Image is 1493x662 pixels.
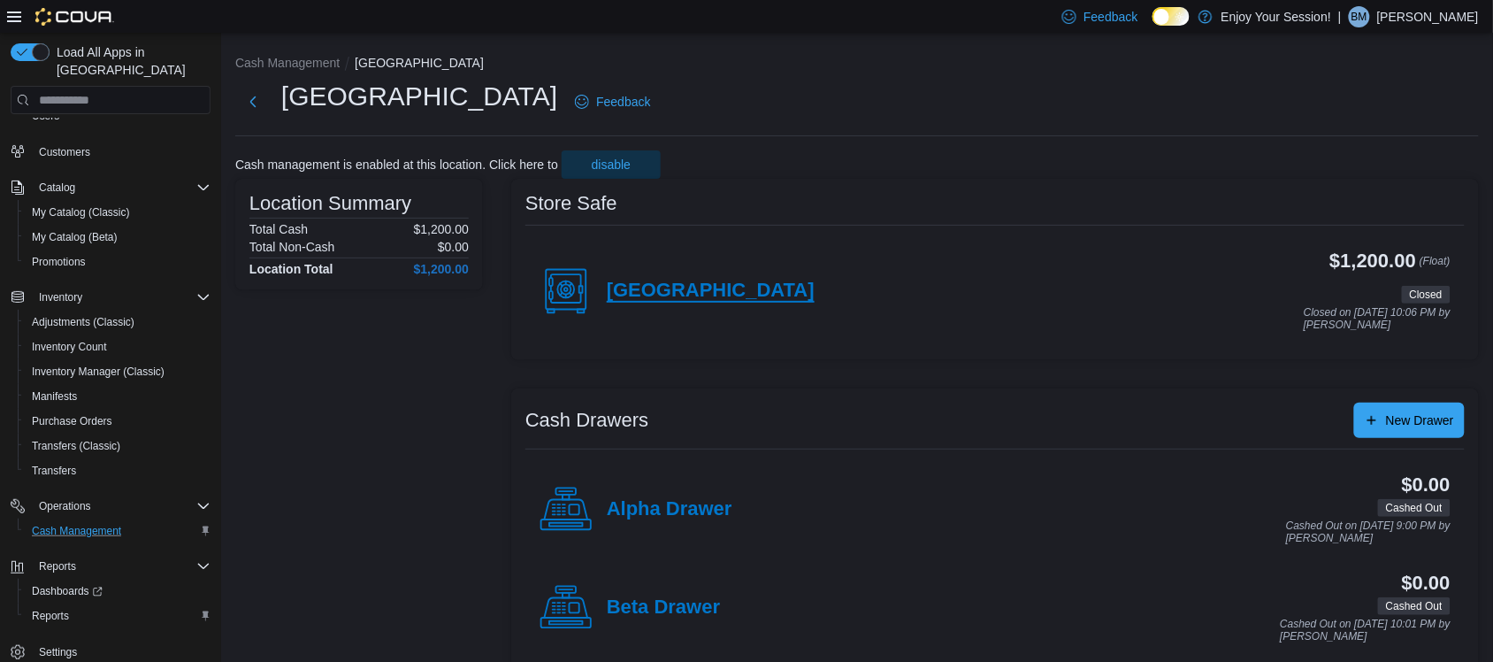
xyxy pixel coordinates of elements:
a: Adjustments (Classic) [25,312,142,333]
span: My Catalog (Beta) [32,230,118,244]
span: Reports [25,605,211,627]
span: Closed [1410,287,1443,303]
h4: Beta Drawer [607,597,720,620]
span: Cashed Out [1378,597,1451,615]
a: Transfers (Classic) [25,435,127,457]
button: Operations [32,496,98,517]
span: Dashboards [32,584,103,598]
span: disable [592,156,631,173]
span: Manifests [25,386,211,407]
p: Cashed Out on [DATE] 9:00 PM by [PERSON_NAME] [1286,520,1451,544]
span: Cash Management [32,524,121,538]
h3: Store Safe [525,193,617,214]
h3: $0.00 [1402,474,1451,496]
p: $0.00 [438,240,469,254]
a: My Catalog (Beta) [25,227,125,248]
button: Manifests [18,384,218,409]
span: Transfers [25,460,211,481]
button: Adjustments (Classic) [18,310,218,335]
p: [PERSON_NAME] [1377,6,1479,27]
span: Catalog [39,181,75,195]
p: Closed on [DATE] 10:06 PM by [PERSON_NAME] [1304,307,1451,331]
span: Adjustments (Classic) [32,315,134,329]
span: Adjustments (Classic) [25,312,211,333]
span: Transfers (Classic) [32,439,120,453]
span: Customers [32,141,211,163]
a: Manifests [25,386,84,407]
button: My Catalog (Classic) [18,200,218,225]
span: Operations [32,496,211,517]
h3: $0.00 [1402,573,1451,594]
button: My Catalog (Beta) [18,225,218,250]
button: Cash Management [18,519,218,543]
h4: Location Total [249,262,333,276]
span: Manifests [32,389,77,404]
button: Reports [18,604,218,628]
button: Inventory Count [18,335,218,359]
button: Reports [32,556,83,577]
button: Customers [4,139,218,165]
div: Bryan Muise [1349,6,1370,27]
button: [GEOGRAPHIC_DATA] [355,56,484,70]
span: Promotions [32,255,86,269]
span: Inventory Count [25,336,211,358]
span: Closed [1402,286,1451,304]
span: Feedback [1083,8,1137,26]
a: Dashboards [25,581,110,602]
span: Inventory [32,287,211,308]
button: Transfers (Classic) [18,434,218,458]
span: Cashed Out [1386,598,1443,614]
a: Dashboards [18,579,218,604]
h3: $1,200.00 [1330,250,1417,272]
span: My Catalog (Classic) [25,202,211,223]
span: Purchase Orders [32,414,112,428]
button: Catalog [4,175,218,200]
span: Load All Apps in [GEOGRAPHIC_DATA] [50,43,211,79]
h3: Location Summary [249,193,411,214]
span: Catalog [32,177,211,198]
a: Customers [32,142,97,163]
h6: Total Non-Cash [249,240,335,254]
nav: An example of EuiBreadcrumbs [235,54,1479,75]
button: Inventory Manager (Classic) [18,359,218,384]
button: Cash Management [235,56,340,70]
h6: Total Cash [249,222,308,236]
a: Reports [25,605,76,627]
span: Reports [39,559,76,573]
p: Cashed Out on [DATE] 10:01 PM by [PERSON_NAME] [1280,619,1451,643]
button: Inventory [4,285,218,310]
p: | [1338,6,1342,27]
button: disable [562,150,661,179]
span: Feedback [596,93,650,111]
a: Cash Management [25,520,128,542]
p: (Float) [1420,250,1451,282]
p: $1,200.00 [414,222,469,236]
a: Inventory Count [25,336,114,358]
span: Cashed Out [1378,499,1451,517]
span: Reports [32,556,211,577]
span: Reports [32,609,69,623]
h1: [GEOGRAPHIC_DATA] [281,79,557,114]
button: Purchase Orders [18,409,218,434]
button: Operations [4,494,218,519]
span: Inventory Manager (Classic) [32,365,165,379]
button: New Drawer [1354,403,1465,438]
button: Catalog [32,177,82,198]
span: My Catalog (Classic) [32,205,130,219]
span: BM [1351,6,1367,27]
span: Customers [39,145,90,159]
span: Cash Management [25,520,211,542]
a: Feedback [568,84,657,119]
span: Operations [39,499,91,513]
a: My Catalog (Classic) [25,202,137,223]
span: New Drawer [1386,412,1454,429]
button: Promotions [18,250,218,274]
h4: Alpha Drawer [607,498,732,521]
span: Transfers [32,464,76,478]
h3: Cash Drawers [525,410,648,431]
span: Dashboards [25,581,211,602]
span: Purchase Orders [25,411,211,432]
span: Transfers (Classic) [25,435,211,457]
span: Dark Mode [1152,26,1153,27]
button: Inventory [32,287,89,308]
